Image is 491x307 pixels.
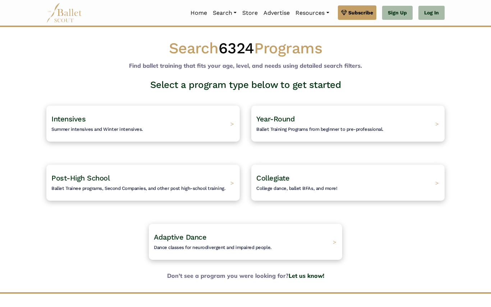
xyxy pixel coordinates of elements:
a: Resources [293,5,332,21]
a: CollegiateCollege dance, ballet BFAs, and more! > [251,165,445,201]
a: Home [188,5,210,21]
a: Adaptive DanceDance classes for neurodivergent and impaired people. > [149,224,342,260]
a: Log In [418,6,445,20]
img: gem.svg [341,9,347,17]
span: 6324 [219,39,254,57]
span: Ballet Trainee programs, Second Companies, and other post high-school training. [51,186,225,191]
a: Post-High SchoolBallet Trainee programs, Second Companies, and other post high-school training. > [46,165,240,201]
span: Adaptive Dance [154,233,206,241]
b: Find ballet training that fits your age, level, and needs using detailed search filters. [129,62,362,69]
span: Summer intensives and Winter intensives. [51,126,143,132]
a: Let us know! [289,272,324,279]
a: Subscribe [338,5,376,20]
span: Subscribe [348,9,373,17]
span: Ballet Training Programs from beginner to pre-professional. [256,126,384,132]
h3: Select a program type below to get started [41,79,450,91]
h1: Search Programs [46,39,445,58]
a: Store [239,5,261,21]
a: Sign Up [382,6,413,20]
span: Post-High School [51,174,110,182]
b: Don't see a program you were looking for? [41,271,450,281]
span: College dance, ballet BFAs, and more! [256,186,337,191]
span: > [230,179,234,186]
a: Search [210,5,239,21]
span: > [435,179,439,186]
a: IntensivesSummer intensives and Winter intensives. > [46,106,240,142]
span: > [333,238,336,245]
span: Collegiate [256,174,289,182]
span: > [435,120,439,127]
span: Dance classes for neurodivergent and impaired people. [154,245,272,250]
span: Intensives [51,115,86,123]
a: Advertise [261,5,293,21]
a: Year-RoundBallet Training Programs from beginner to pre-professional. > [251,106,445,142]
span: > [230,120,234,127]
span: Year-Round [256,115,295,123]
